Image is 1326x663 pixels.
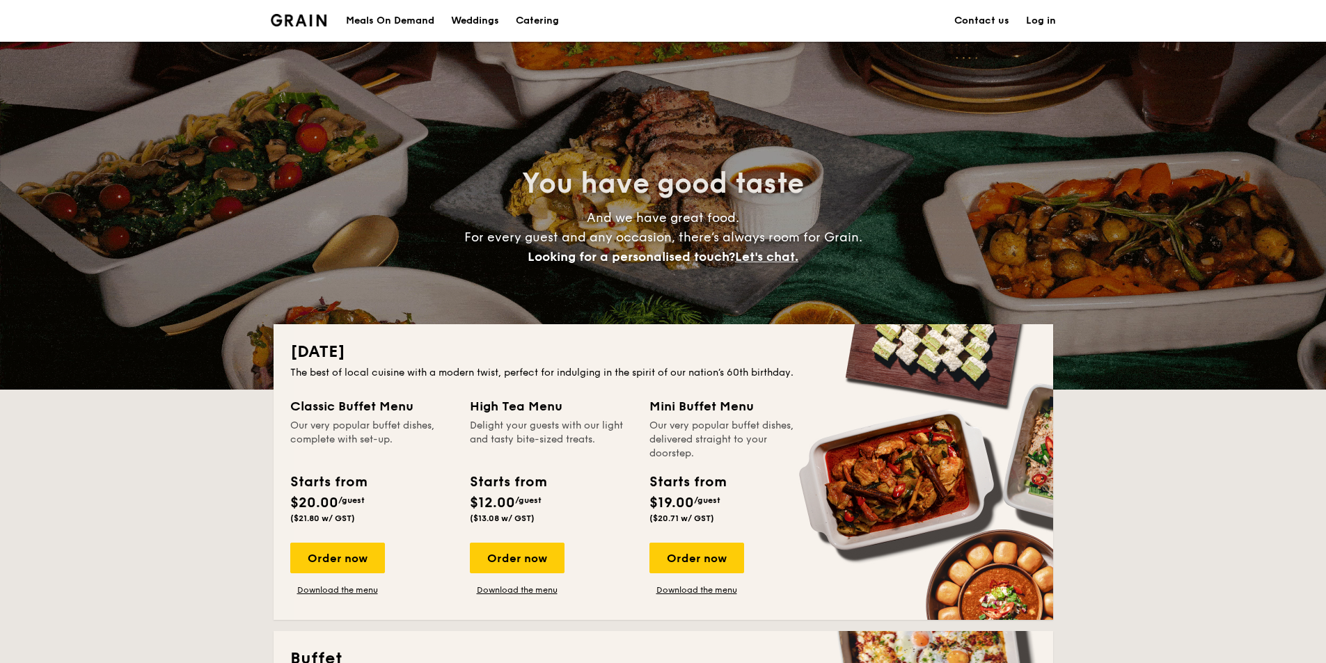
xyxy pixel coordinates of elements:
div: Order now [649,543,744,573]
div: Starts from [470,472,546,493]
span: /guest [338,495,365,505]
a: Logotype [271,14,327,26]
a: Download the menu [470,584,565,596]
div: Mini Buffet Menu [649,397,812,416]
div: Starts from [290,472,366,493]
h2: [DATE] [290,341,1036,363]
div: Our very popular buffet dishes, delivered straight to your doorstep. [649,419,812,461]
div: The best of local cuisine with a modern twist, perfect for indulging in the spirit of our nation’... [290,366,1036,380]
div: Order now [470,543,565,573]
span: $19.00 [649,495,694,511]
div: Delight your guests with our light and tasty bite-sized treats. [470,419,633,461]
img: Grain [271,14,327,26]
div: Classic Buffet Menu [290,397,453,416]
a: Download the menu [649,584,744,596]
span: /guest [515,495,542,505]
span: $20.00 [290,495,338,511]
div: Starts from [649,472,725,493]
div: Our very popular buffet dishes, complete with set-up. [290,419,453,461]
span: $12.00 [470,495,515,511]
span: /guest [694,495,720,505]
a: Download the menu [290,584,385,596]
div: Order now [290,543,385,573]
span: Let's chat. [735,249,798,264]
div: High Tea Menu [470,397,633,416]
span: ($20.71 w/ GST) [649,513,714,523]
span: ($21.80 w/ GST) [290,513,355,523]
span: ($13.08 w/ GST) [470,513,535,523]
